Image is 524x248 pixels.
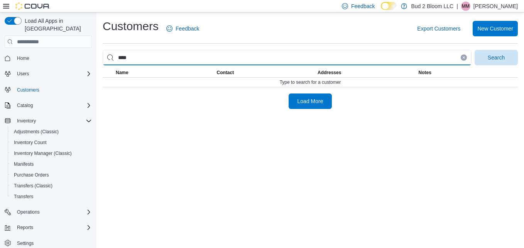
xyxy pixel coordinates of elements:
[473,2,518,11] p: [PERSON_NAME]
[2,53,95,64] button: Home
[11,181,56,190] a: Transfers (Classic)
[17,209,40,215] span: Operations
[14,53,92,63] span: Home
[17,55,29,61] span: Home
[14,161,34,167] span: Manifests
[297,97,323,105] span: Load More
[2,116,95,126] button: Inventory
[8,137,95,148] button: Inventory Count
[217,70,234,76] span: Contact
[11,127,92,136] span: Adjustments (Classic)
[17,224,33,231] span: Reports
[17,102,33,109] span: Catalog
[11,170,92,180] span: Purchase Orders
[475,50,518,65] button: Search
[8,148,95,159] button: Inventory Manager (Classic)
[11,127,62,136] a: Adjustments (Classic)
[11,170,52,180] a: Purchase Orders
[14,54,32,63] a: Home
[14,101,36,110] button: Catalog
[17,118,36,124] span: Inventory
[116,70,128,76] span: Name
[2,100,95,111] button: Catalog
[11,138,92,147] span: Inventory Count
[11,149,92,158] span: Inventory Manager (Classic)
[11,181,92,190] span: Transfers (Classic)
[11,192,92,201] span: Transfers
[488,54,505,61] span: Search
[456,2,458,11] p: |
[14,150,72,156] span: Inventory Manager (Classic)
[8,180,95,191] button: Transfers (Classic)
[14,194,33,200] span: Transfers
[11,138,50,147] a: Inventory Count
[318,70,341,76] span: Addresses
[17,240,34,246] span: Settings
[289,93,332,109] button: Load More
[461,54,467,61] button: Clear input
[176,25,199,32] span: Feedback
[14,85,92,94] span: Customers
[2,222,95,233] button: Reports
[14,223,36,232] button: Reports
[419,70,431,76] span: Notes
[14,223,92,232] span: Reports
[2,84,95,95] button: Customers
[280,79,341,85] span: Type to search for a customer
[351,2,375,10] span: Feedback
[14,85,42,95] a: Customers
[8,126,95,137] button: Adjustments (Classic)
[163,21,202,36] a: Feedback
[22,17,92,32] span: Load All Apps in [GEOGRAPHIC_DATA]
[462,2,470,11] span: MM
[477,25,513,32] span: New Customer
[417,25,460,32] span: Export Customers
[11,192,36,201] a: Transfers
[473,21,518,36] button: New Customer
[8,170,95,180] button: Purchase Orders
[14,183,52,189] span: Transfers (Classic)
[14,207,43,217] button: Operations
[14,207,92,217] span: Operations
[2,207,95,217] button: Operations
[14,139,47,146] span: Inventory Count
[8,159,95,170] button: Manifests
[14,116,39,126] button: Inventory
[14,239,37,248] a: Settings
[11,160,37,169] a: Manifests
[14,129,59,135] span: Adjustments (Classic)
[17,87,39,93] span: Customers
[14,116,92,126] span: Inventory
[15,2,50,10] img: Cova
[14,69,92,78] span: Users
[414,21,463,36] button: Export Customers
[103,19,159,34] h1: Customers
[14,69,32,78] button: Users
[14,238,92,248] span: Settings
[17,71,29,77] span: Users
[14,172,49,178] span: Purchase Orders
[8,191,95,202] button: Transfers
[411,2,453,11] p: Bud 2 Bloom LLC
[2,68,95,79] button: Users
[381,2,397,10] input: Dark Mode
[11,160,92,169] span: Manifests
[14,101,92,110] span: Catalog
[461,2,470,11] div: Michele McDade
[11,149,75,158] a: Inventory Manager (Classic)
